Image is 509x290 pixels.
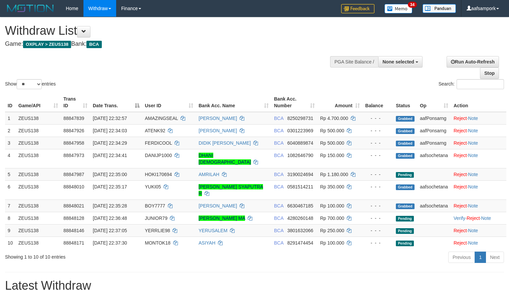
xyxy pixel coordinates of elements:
div: - - - [365,183,391,190]
td: ZEUS138 [16,137,61,149]
th: Balance [362,93,393,112]
a: DIDIK [PERSON_NAME] [199,140,251,146]
a: AMRILAH [199,172,219,177]
a: Note [468,203,478,208]
span: JUNIOR79 [145,215,168,221]
span: ATENK92 [145,128,165,133]
span: 88847987 [63,172,84,177]
td: 2 [5,124,16,137]
div: Showing 1 to 10 of 10 entries [5,251,207,260]
a: Note [468,228,478,233]
img: Button%20Memo.svg [385,4,413,13]
span: BCA [274,172,283,177]
span: Copy 8291474454 to clipboard [287,240,313,246]
span: Pending [396,172,414,178]
span: 88847973 [63,153,84,158]
span: BCA [86,41,101,48]
span: Pending [396,241,414,246]
a: Reject [454,172,467,177]
th: Trans ID: activate to sort column ascending [61,93,90,112]
span: BCA [274,140,283,146]
span: AMAZINGSEAL [145,116,178,121]
span: Copy 8250298731 to clipboard [287,116,313,121]
span: Copy 0581514211 to clipboard [287,184,313,189]
span: Rp 4.700.000 [320,116,348,121]
span: 88848010 [63,184,84,189]
span: BCA [274,240,283,246]
div: - - - [365,140,391,146]
div: - - - [365,115,391,122]
span: YUKI05 [145,184,161,189]
span: Pending [396,216,414,222]
span: Copy 3190024694 to clipboard [287,172,313,177]
th: Op: activate to sort column ascending [417,93,451,112]
span: [DATE] 22:35:28 [93,203,127,208]
label: Show entries [5,79,56,89]
img: panduan.png [423,4,456,13]
span: [DATE] 22:32:57 [93,116,127,121]
a: [PERSON_NAME] [199,116,237,121]
a: Reject [454,203,467,208]
span: Rp 1.180.000 [320,172,348,177]
span: [DATE] 22:37:30 [93,240,127,246]
span: BCA [274,203,283,208]
div: - - - [365,202,391,209]
a: Reject [454,128,467,133]
a: Note [468,153,478,158]
a: Reject [454,116,467,121]
td: · [451,199,506,212]
span: BCA [274,116,283,121]
a: Run Auto-Refresh [447,56,499,67]
span: Copy 0301223969 to clipboard [287,128,313,133]
div: - - - [365,152,391,159]
span: Rp 500.000 [320,140,344,146]
td: · [451,168,506,180]
a: Note [468,128,478,133]
span: Rp 350.000 [320,184,344,189]
td: · [451,180,506,199]
a: YERUSALEM [199,228,227,233]
a: ASIYAH [199,240,215,246]
a: Reject [454,184,467,189]
th: Date Trans.: activate to sort column descending [90,93,142,112]
span: Grabbed [396,128,415,134]
h1: Withdraw List [5,24,333,37]
span: 88848171 [63,240,84,246]
span: BCA [274,215,283,221]
span: 88848146 [63,228,84,233]
td: · · [451,212,506,224]
span: 88847926 [63,128,84,133]
td: ZEUS138 [16,124,61,137]
span: Grabbed [396,153,415,159]
a: Previous [448,252,475,263]
td: 1 [5,112,16,125]
a: Note [468,140,478,146]
td: ZEUS138 [16,180,61,199]
a: Note [481,215,491,221]
td: ZEUS138 [16,112,61,125]
span: Copy 3801632066 to clipboard [287,228,313,233]
th: Bank Acc. Number: activate to sort column ascending [271,93,317,112]
td: ZEUS138 [16,212,61,224]
th: Bank Acc. Name: activate to sort column ascending [196,93,271,112]
span: BCA [274,228,283,233]
a: Verify [454,215,465,221]
span: Grabbed [396,116,415,122]
div: - - - [365,171,391,178]
button: None selected [378,56,423,67]
td: · [451,149,506,168]
td: ZEUS138 [16,224,61,237]
a: [PERSON_NAME] MA [199,215,245,221]
td: 6 [5,180,16,199]
span: 88848021 [63,203,84,208]
span: FERDICOOL [145,140,172,146]
span: Copy 1082646790 to clipboard [287,153,313,158]
a: 1 [475,252,486,263]
span: YERRLIE98 [145,228,170,233]
span: BCA [274,184,283,189]
div: - - - [365,215,391,222]
td: 8 [5,212,16,224]
span: Copy 6040889874 to clipboard [287,140,313,146]
span: Copy 6630467185 to clipboard [287,203,313,208]
span: Rp 250.000 [320,228,344,233]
